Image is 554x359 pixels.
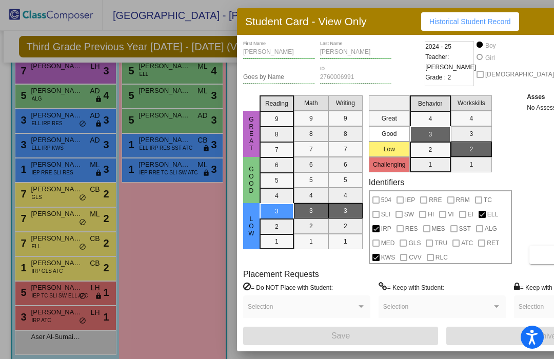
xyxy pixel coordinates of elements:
[485,68,554,81] span: [DEMOGRAPHIC_DATA]
[459,223,471,235] span: SST
[425,52,476,72] span: Teacher: [PERSON_NAME]
[381,237,395,249] span: MED
[381,208,390,221] span: SLI
[408,237,421,249] span: GLS
[320,74,392,81] input: Enter ID
[428,208,434,221] span: HI
[243,269,319,279] label: Placement Requests
[485,223,497,235] span: ALG
[243,327,438,345] button: Save
[487,208,498,221] span: ELL
[379,282,444,292] label: = Keep with Student:
[331,331,350,340] span: Save
[425,72,451,83] span: Grade : 2
[245,15,367,28] h3: Student Card - View Only
[247,215,256,237] span: Low
[429,194,442,206] span: RRE
[468,208,473,221] span: EI
[405,194,415,206] span: IEP
[456,194,470,206] span: RRM
[461,237,473,249] span: ATC
[487,237,499,249] span: RET
[243,74,315,81] input: goes by name
[429,17,511,26] span: Historical Student Record
[381,194,391,206] span: 504
[243,282,333,292] label: = Do NOT Place with Student:
[485,53,495,63] div: Girl
[381,251,395,264] span: KWS
[404,208,414,221] span: SW
[484,194,492,206] span: TC
[436,251,448,264] span: RLC
[448,208,453,221] span: VI
[409,251,422,264] span: CVV
[381,223,391,235] span: IRP
[485,41,496,50] div: Boy
[405,223,418,235] span: RES
[434,237,447,249] span: TRU
[432,223,445,235] span: MES
[247,166,256,194] span: Good
[369,177,404,187] label: Identifiers
[425,42,451,52] span: 2024 - 25
[421,12,519,31] button: Historical Student Record
[247,116,256,152] span: Great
